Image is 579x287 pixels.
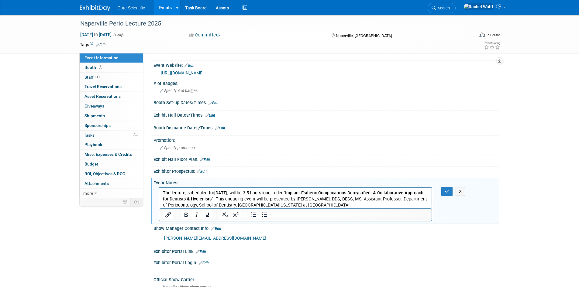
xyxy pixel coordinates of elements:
[160,88,198,93] span: Specify # of badges
[191,210,202,219] button: Italic
[164,236,266,241] a: [PERSON_NAME][EMAIL_ADDRESS][DOMAIN_NAME]
[184,63,195,68] a: Edit
[80,101,143,111] a: Giveaways
[153,167,499,175] div: Exhibitor Prospectus:
[80,150,143,159] a: Misc. Expenses & Credits
[153,275,499,283] div: Official Show Carrier:
[479,32,485,37] img: Format-Inperson.png
[205,113,215,118] a: Edit
[197,169,207,174] a: Edit
[84,181,109,186] span: Attachments
[153,111,499,118] div: Exhibit Hall Dates/Times:
[215,126,225,130] a: Edit
[84,94,121,99] span: Asset Reservations
[484,42,500,45] div: Event Rating
[464,3,494,10] img: Rachel Wolff
[84,104,104,108] span: Giveaways
[211,227,221,231] a: Edit
[80,42,106,48] td: Tags
[428,3,456,13] a: Search
[199,261,209,265] a: Edit
[84,123,111,128] span: Sponsorships
[456,187,465,196] button: X
[486,33,501,37] div: In-Person
[95,75,100,79] span: 1
[153,224,499,232] div: Show Manager Contact Info:
[80,111,143,121] a: Shipments
[336,33,392,38] span: Naperville, [GEOGRAPHIC_DATA]
[80,169,143,179] a: ROI, Objectives & ROO
[80,179,143,188] a: Attachments
[80,63,143,72] a: Booth
[80,92,143,101] a: Asset Reservations
[259,210,270,219] button: Bullet list
[84,65,103,70] span: Booth
[98,65,103,70] span: Booth not reserved yet
[153,136,499,143] div: Promotion:
[159,188,432,208] iframe: Rich Text Area
[120,198,131,206] td: Personalize Event Tab Strip
[153,247,499,255] div: Exhibitor Portal Link:
[80,82,143,91] a: Travel Reservations
[80,32,112,37] span: [DATE] [DATE]
[196,250,206,254] a: Edit
[80,5,110,11] img: ExhibitDay
[84,152,132,157] span: Misc. Expenses & Credits
[220,210,230,219] button: Subscript
[160,145,195,150] span: Specify promotion
[80,140,143,149] a: Playbook
[78,18,465,29] div: Naperville Perio Lecture 2025
[80,131,143,140] a: Tasks
[163,210,173,219] button: Insert/edit link
[84,75,100,80] span: Staff
[113,33,124,37] span: (1 day)
[209,101,219,105] a: Edit
[187,32,223,38] button: Committed
[153,61,499,69] div: Event Website:
[130,198,143,206] td: Toggle Event Tabs
[80,159,143,169] a: Budget
[84,55,119,60] span: Event Information
[80,53,143,63] a: Event Information
[80,121,143,130] a: Sponsorships
[200,158,210,162] a: Edit
[438,32,501,41] div: Event Format
[153,155,499,163] div: Exhibit Hall Floor Plan:
[153,79,499,87] div: # of Badges:
[153,178,499,186] div: Event Notes:
[83,191,93,196] span: more
[84,142,102,147] span: Playbook
[84,162,98,166] span: Budget
[153,98,499,106] div: Booth Set-up Dates/Times:
[118,5,145,10] span: Core Scientific
[153,123,499,131] div: Booth Dismantle Dates/Times:
[249,210,259,219] button: Numbered list
[202,210,212,219] button: Underline
[84,171,125,176] span: ROI, Objectives & ROO
[84,113,105,118] span: Shipments
[80,73,143,82] a: Staff1
[231,210,241,219] button: Superscript
[153,258,499,266] div: Exhibitor Portal Login:
[181,210,191,219] button: Bold
[96,43,106,47] a: Edit
[161,70,204,75] a: [URL][DOMAIN_NAME]
[436,6,450,10] span: Search
[93,32,99,37] span: to
[80,189,143,198] a: more
[84,84,122,89] span: Travel Reservations
[84,133,95,138] span: Tasks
